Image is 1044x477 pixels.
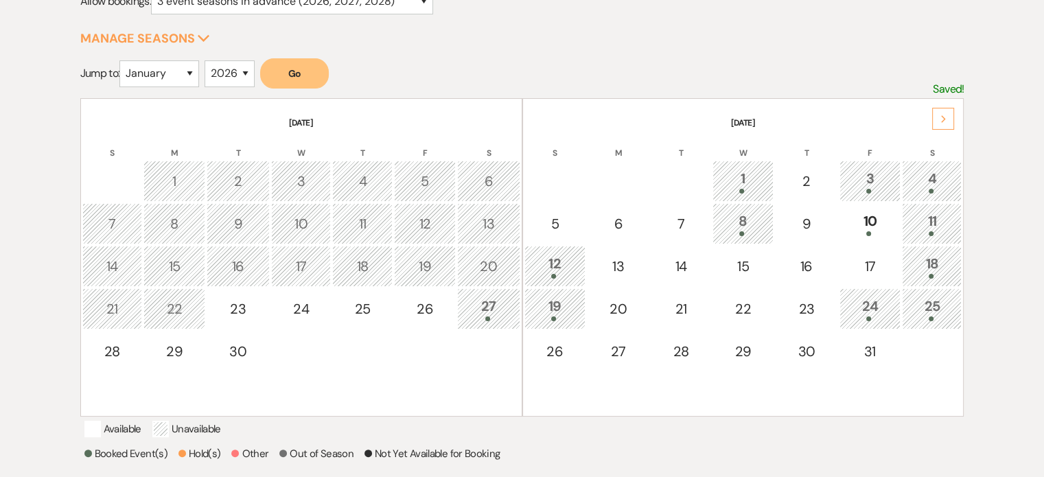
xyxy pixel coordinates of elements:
[847,168,893,194] div: 3
[720,256,766,277] div: 15
[214,171,262,191] div: 2
[151,213,198,234] div: 8
[143,130,205,159] th: M
[902,130,962,159] th: S
[457,130,520,159] th: S
[720,299,766,319] div: 22
[532,341,578,362] div: 26
[594,341,642,362] div: 27
[782,341,830,362] div: 30
[839,130,901,159] th: F
[151,341,198,362] div: 29
[847,211,893,236] div: 10
[909,168,954,194] div: 4
[775,130,837,159] th: T
[651,130,710,159] th: T
[82,130,143,159] th: S
[340,213,385,234] div: 11
[658,299,703,319] div: 21
[84,421,141,437] p: Available
[340,299,385,319] div: 25
[402,171,448,191] div: 5
[465,171,513,191] div: 6
[364,445,500,462] p: Not Yet Available for Booking
[231,445,268,462] p: Other
[260,58,329,89] button: Go
[90,256,135,277] div: 14
[524,130,585,159] th: S
[658,256,703,277] div: 14
[909,296,954,321] div: 25
[214,299,262,319] div: 23
[594,256,642,277] div: 13
[465,296,513,321] div: 27
[465,213,513,234] div: 13
[933,80,964,98] p: Saved!
[720,341,766,362] div: 29
[658,341,703,362] div: 28
[658,213,703,234] div: 7
[720,211,766,236] div: 8
[214,213,262,234] div: 9
[394,130,456,159] th: F
[82,100,520,129] th: [DATE]
[151,171,198,191] div: 1
[151,299,198,319] div: 22
[90,341,135,362] div: 28
[909,253,954,279] div: 18
[782,171,830,191] div: 2
[712,130,774,159] th: W
[782,213,830,234] div: 9
[587,130,649,159] th: M
[279,171,324,191] div: 3
[402,256,448,277] div: 19
[151,256,198,277] div: 15
[207,130,270,159] th: T
[532,213,578,234] div: 5
[402,213,448,234] div: 12
[524,100,962,129] th: [DATE]
[340,171,385,191] div: 4
[720,168,766,194] div: 1
[214,341,262,362] div: 30
[178,445,221,462] p: Hold(s)
[465,256,513,277] div: 20
[271,130,332,159] th: W
[80,66,120,80] span: Jump to:
[782,299,830,319] div: 23
[909,211,954,236] div: 11
[402,299,448,319] div: 26
[594,299,642,319] div: 20
[279,213,324,234] div: 10
[847,296,893,321] div: 24
[594,213,642,234] div: 6
[279,445,353,462] p: Out of Season
[152,421,221,437] p: Unavailable
[332,130,393,159] th: T
[84,445,167,462] p: Booked Event(s)
[80,32,210,45] button: Manage Seasons
[782,256,830,277] div: 16
[847,341,893,362] div: 31
[340,256,385,277] div: 18
[214,256,262,277] div: 16
[90,213,135,234] div: 7
[279,256,324,277] div: 17
[847,256,893,277] div: 17
[532,296,578,321] div: 19
[532,253,578,279] div: 12
[279,299,324,319] div: 24
[90,299,135,319] div: 21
